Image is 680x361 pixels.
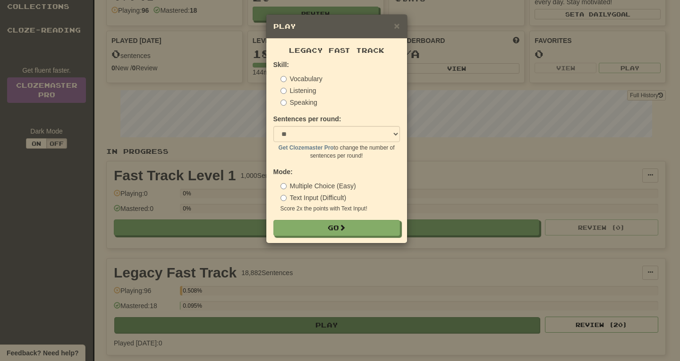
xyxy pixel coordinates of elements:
label: Sentences per round: [273,114,341,124]
small: Score 2x the points with Text Input ! [280,205,400,213]
strong: Mode: [273,168,293,176]
button: Close [394,21,399,31]
label: Text Input (Difficult) [280,193,347,202]
h5: Play [273,22,400,31]
input: Vocabulary [280,76,287,82]
span: × [394,20,399,31]
input: Text Input (Difficult) [280,195,287,201]
label: Vocabulary [280,74,323,84]
strong: Skill: [273,61,289,68]
label: Listening [280,86,316,95]
input: Speaking [280,100,287,106]
input: Multiple Choice (Easy) [280,183,287,189]
small: to change the number of sentences per round! [273,144,400,160]
a: Get Clozemaster Pro [279,144,334,151]
input: Listening [280,88,287,94]
span: Legacy Fast Track [289,46,384,54]
button: Go [273,220,400,236]
label: Multiple Choice (Easy) [280,181,356,191]
label: Speaking [280,98,317,107]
